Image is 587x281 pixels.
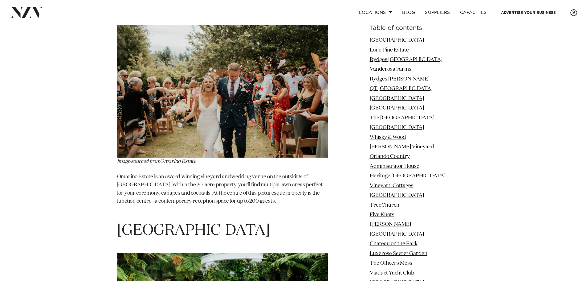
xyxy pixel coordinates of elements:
[117,223,270,238] span: [GEOGRAPHIC_DATA]
[117,159,197,164] em: Omarino Estate
[370,241,418,246] a: Chateau on the Park
[117,173,328,214] p: Omarino Estate is an award-winning vineyard and wedding venue on the outskirts of [GEOGRAPHIC_DAT...
[370,57,442,62] a: Rydges [GEOGRAPHIC_DATA]
[370,125,424,130] a: [GEOGRAPHIC_DATA]
[117,159,160,164] span: Image sourced from
[370,144,434,150] a: [PERSON_NAME] Vineyard
[370,105,424,111] a: [GEOGRAPHIC_DATA]
[370,25,470,31] h6: Table of contents
[370,67,411,72] a: Vanderosa Farms
[354,6,397,19] a: Locations
[10,7,43,18] img: nzv-logo.png
[370,183,414,188] a: Vineyard Cottages
[496,6,561,19] a: Advertise your business
[370,76,430,82] a: Rydges [PERSON_NAME]
[370,251,427,256] a: Luxerose Secret Garden
[370,173,446,179] a: Heritage [GEOGRAPHIC_DATA]
[370,96,424,101] a: [GEOGRAPHIC_DATA]
[370,86,433,91] a: QT [GEOGRAPHIC_DATA]
[370,193,424,198] a: [GEOGRAPHIC_DATA]
[370,232,424,237] a: [GEOGRAPHIC_DATA]
[370,38,424,43] a: [GEOGRAPHIC_DATA]
[370,164,419,169] a: Administrator House
[370,212,394,217] a: Five Knots
[370,261,412,266] a: The Officers Mess
[370,134,406,140] a: Whisky & Wood
[420,6,455,19] a: SUPPLIERS
[397,6,420,19] a: BLOG
[455,6,492,19] a: Capacities
[370,47,409,52] a: Lone Pine Estate
[370,154,410,159] a: Orlando Country
[370,222,411,227] a: [PERSON_NAME]
[370,115,434,121] a: The [GEOGRAPHIC_DATA]
[370,271,414,276] a: Viaduct Yacht Club
[370,202,399,208] a: TreeChurch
